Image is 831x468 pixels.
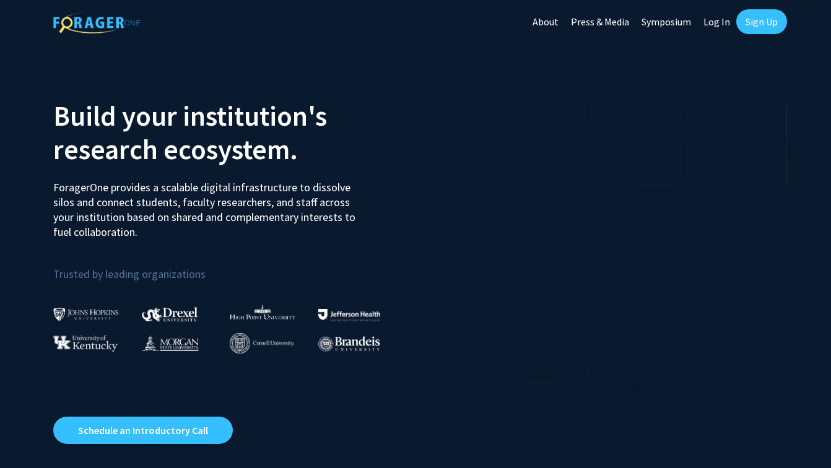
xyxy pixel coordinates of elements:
[142,335,199,351] img: Morgan State University
[230,333,294,353] img: Cornell University
[53,308,119,321] img: Johns Hopkins University
[318,336,380,352] img: Brandeis University
[53,335,118,352] img: University of Kentucky
[53,171,364,240] p: ForagerOne provides a scalable digital infrastructure to dissolve silos and connect students, fac...
[53,99,406,166] h2: Build your institution's research ecosystem.
[53,249,406,284] p: Trusted by leading organizations
[53,417,233,444] a: Opens in a new tab
[142,307,198,321] img: Drexel University
[736,9,787,34] a: Sign Up
[53,12,140,33] img: ForagerOne Logo
[318,309,380,321] img: Thomas Jefferson University
[230,305,295,319] img: High Point University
